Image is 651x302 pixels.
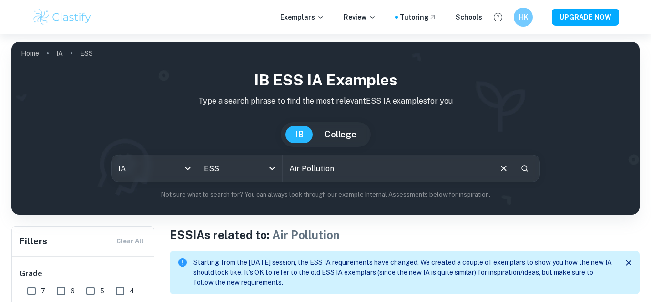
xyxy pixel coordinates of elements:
[19,69,632,92] h1: IB ESS IA examples
[400,12,437,22] a: Tutoring
[170,226,640,243] h1: ESS IAs related to:
[19,190,632,199] p: Not sure what to search for? You can always look through our example Internal Assessments below f...
[518,12,529,22] h6: HK
[495,159,513,177] button: Clear
[283,155,491,182] input: E.g. rising sea levels, waste management, food waste...
[19,95,632,107] p: Type a search phrase to find the most relevant ESS IA examples for you
[11,42,640,215] img: profile cover
[41,286,45,296] span: 7
[514,8,533,27] button: HK
[621,256,636,270] button: Close
[344,12,376,22] p: Review
[32,8,92,27] img: Clastify logo
[272,228,340,241] span: Air Pollution
[490,9,506,25] button: Help and Feedback
[112,155,197,182] div: IA
[21,47,39,60] a: Home
[193,258,614,288] p: Starting from the [DATE] session, the ESS IA requirements have changed. We created a couple of ex...
[456,12,482,22] a: Schools
[71,286,75,296] span: 6
[130,286,134,296] span: 4
[280,12,325,22] p: Exemplars
[56,47,63,60] a: IA
[265,162,279,175] button: Open
[100,286,104,296] span: 5
[285,126,313,143] button: IB
[20,268,147,280] h6: Grade
[552,9,619,26] button: UPGRADE NOW
[20,235,47,248] h6: Filters
[315,126,366,143] button: College
[80,48,93,59] p: ESS
[517,160,533,177] button: Search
